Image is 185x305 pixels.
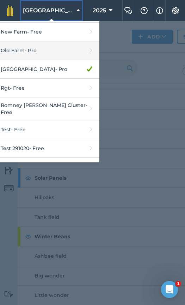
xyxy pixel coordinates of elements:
img: Two speech bubbles overlapping with the left bubble in the forefront [124,7,132,14]
span: 1 [175,281,181,287]
span: 2025 [93,6,106,15]
img: fieldmargin Logo [7,5,13,16]
img: A cog icon [171,7,180,14]
img: svg+xml;base64,PD94bWwgdmVyc2lvbj0iMS4wIiBlbmNvZGluZz0idXRmLTgiPz4KPCEtLSBHZW5lcmF0b3I6IEFkb2JlIE... [87,162,94,171]
span: [GEOGRAPHIC_DATA] [23,6,74,15]
img: A question mark icon [140,7,148,14]
iframe: Intercom live chat [161,281,178,298]
img: svg+xml;base64,PHN2ZyB4bWxucz0iaHR0cDovL3d3dy53My5vcmcvMjAwMC9zdmciIHdpZHRoPSIxNyIgaGVpZ2h0PSIxNy... [156,6,163,15]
